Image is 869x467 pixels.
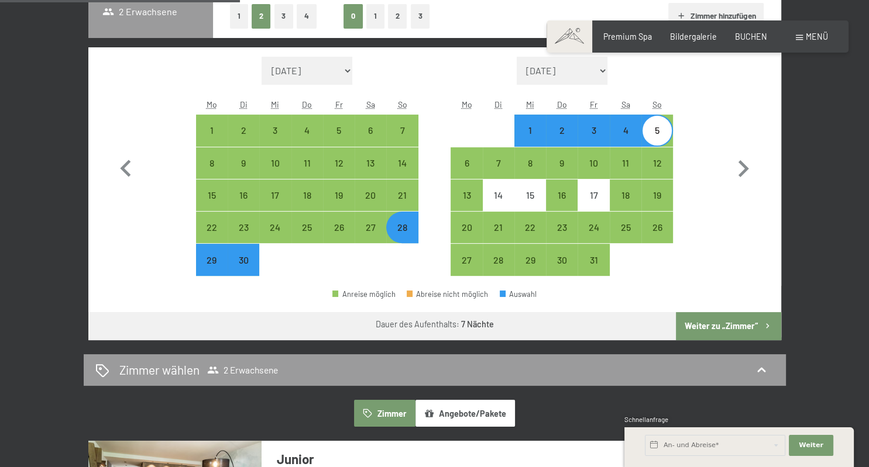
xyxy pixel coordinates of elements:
div: Sat Sep 06 2025 [355,115,386,146]
button: Weiter zu „Zimmer“ [676,312,781,340]
div: Anreise möglich [546,115,578,146]
div: Anreise möglich [196,244,228,275]
div: 20 [452,223,481,252]
div: 30 [547,255,576,285]
div: 22 [197,223,226,252]
abbr: Freitag [335,99,342,109]
div: Tue Sep 16 2025 [228,179,259,211]
div: 19 [324,191,353,220]
button: 3 [274,4,294,28]
div: Tue Oct 14 2025 [483,179,514,211]
div: Mon Oct 27 2025 [451,244,482,275]
div: Thu Oct 23 2025 [546,212,578,243]
div: 3 [579,126,608,155]
div: Anreise möglich [514,147,546,179]
div: Wed Oct 22 2025 [514,212,546,243]
a: BUCHEN [735,32,767,41]
div: Dauer des Aufenthalts: [376,319,494,330]
button: Zimmer [354,400,415,427]
div: 10 [260,158,290,188]
div: 11 [293,158,322,188]
div: Mon Sep 29 2025 [196,244,228,275]
button: 2 [388,4,407,28]
div: Wed Sep 10 2025 [259,147,291,179]
div: Sat Sep 13 2025 [355,147,386,179]
div: Anreise möglich [546,147,578,179]
div: Auswahl [500,290,537,298]
div: Tue Sep 30 2025 [228,244,259,275]
div: Fri Oct 03 2025 [578,115,609,146]
div: Sat Oct 25 2025 [610,212,641,243]
a: Bildergalerie [670,32,717,41]
button: 1 [230,4,248,28]
button: Zimmer hinzufügen [668,3,764,29]
div: Wed Sep 17 2025 [259,179,291,211]
h2: Zimmer wählen [119,361,200,378]
div: 7 [387,126,417,155]
div: Anreise möglich [578,115,609,146]
div: 8 [516,158,545,188]
abbr: Freitag [590,99,597,109]
div: Anreise möglich [228,244,259,275]
abbr: Samstag [366,99,375,109]
div: Mon Sep 22 2025 [196,212,228,243]
div: Sun Sep 07 2025 [386,115,418,146]
div: Mon Sep 15 2025 [196,179,228,211]
div: 13 [452,191,481,220]
div: 24 [260,223,290,252]
div: Anreise möglich [641,212,673,243]
button: 3 [411,4,430,28]
div: Tue Oct 07 2025 [483,147,514,179]
div: 16 [547,191,576,220]
div: Tue Sep 09 2025 [228,147,259,179]
div: 30 [229,255,258,285]
div: Sun Oct 12 2025 [641,147,673,179]
div: 4 [611,126,640,155]
div: Anreise möglich [386,115,418,146]
div: Tue Sep 02 2025 [228,115,259,146]
div: Anreise möglich [355,212,386,243]
div: Thu Sep 11 2025 [291,147,323,179]
div: Tue Oct 28 2025 [483,244,514,275]
div: 4 [293,126,322,155]
abbr: Montag [461,99,472,109]
div: 9 [547,158,576,188]
div: 28 [387,223,417,252]
div: 1 [516,126,545,155]
div: 2 [229,126,258,155]
div: 29 [516,255,545,285]
div: Anreise möglich [291,147,323,179]
div: Anreise nicht möglich [578,179,609,211]
div: 5 [324,126,353,155]
span: Menü [806,32,828,41]
div: Sun Sep 28 2025 [386,212,418,243]
abbr: Dienstag [494,99,502,109]
div: Tue Sep 23 2025 [228,212,259,243]
div: 14 [387,158,417,188]
div: Fri Sep 05 2025 [323,115,355,146]
div: Anreise möglich [323,179,355,211]
div: 21 [387,191,417,220]
div: Anreise möglich [514,244,546,275]
abbr: Mittwoch [526,99,534,109]
div: 27 [356,223,385,252]
div: Anreise möglich [323,147,355,179]
div: Fri Oct 24 2025 [578,212,609,243]
div: Anreise nicht möglich [514,179,546,211]
div: 5 [643,126,672,155]
div: Anreise möglich [610,179,641,211]
div: 15 [516,191,545,220]
abbr: Donnerstag [557,99,567,109]
div: 7 [484,158,513,188]
div: 28 [484,255,513,285]
div: Anreise möglich [610,115,641,146]
div: Anreise möglich [386,179,418,211]
div: Wed Oct 29 2025 [514,244,546,275]
button: Vorheriger Monat [109,57,143,276]
div: 25 [293,223,322,252]
div: Anreise möglich [578,212,609,243]
div: 23 [229,223,258,252]
div: Sun Sep 14 2025 [386,147,418,179]
div: Anreise möglich [228,212,259,243]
